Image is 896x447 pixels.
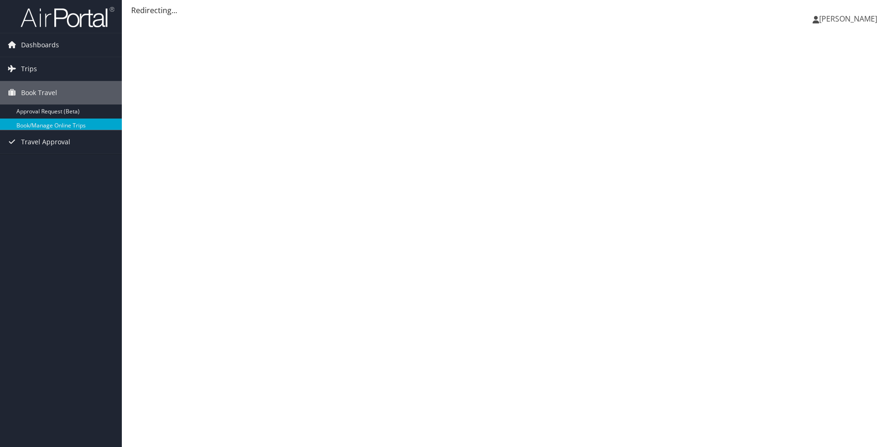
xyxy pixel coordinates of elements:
[21,130,70,154] span: Travel Approval
[21,6,114,28] img: airportal-logo.png
[131,5,887,16] div: Redirecting...
[813,5,887,33] a: [PERSON_NAME]
[21,81,57,104] span: Book Travel
[21,33,59,57] span: Dashboards
[21,57,37,81] span: Trips
[819,14,877,24] span: [PERSON_NAME]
